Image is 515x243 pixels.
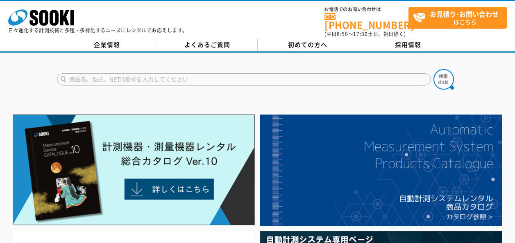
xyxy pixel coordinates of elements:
[260,115,502,226] img: 自動計測システムカタログ
[57,73,431,85] input: 商品名、型式、NETIS番号を入力してください
[324,30,406,38] span: (平日 ～ 土日、祝日除く)
[157,39,258,51] a: よくあるご質問
[258,39,358,51] a: 初めての方へ
[288,40,327,49] span: 初めての方へ
[353,30,368,38] span: 17:30
[413,7,506,28] span: はこちら
[430,9,499,19] strong: お見積り･お問い合わせ
[433,69,454,90] img: btn_search.png
[408,7,507,29] a: お見積り･お問い合わせはこちら
[57,39,157,51] a: 企業情報
[324,7,408,12] span: お電話でのお問い合わせは
[8,28,188,33] p: 日々進化する計測技術と多種・多様化するニーズにレンタルでお応えします。
[337,30,348,38] span: 8:50
[358,39,458,51] a: 採用情報
[13,115,255,225] img: Catalog Ver10
[324,13,408,29] a: [PHONE_NUMBER]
